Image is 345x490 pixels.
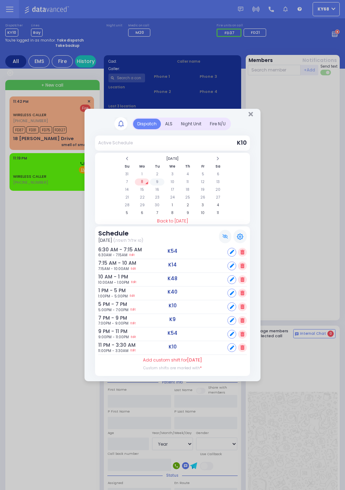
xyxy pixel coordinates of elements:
[98,301,118,307] h6: 5 PM - 7 PM
[135,186,149,193] td: 15
[131,334,136,340] a: Edit
[135,155,210,162] th: Select Month
[169,316,176,322] h5: K9
[168,248,177,254] h5: K54
[150,178,164,186] td: 9
[131,321,136,326] a: Edit
[187,357,202,363] span: [DATE]
[98,252,127,258] span: 6:30AM - 7:15AM
[211,202,225,209] td: 4
[98,260,118,266] h6: 7:15 AM - 10 AM
[150,209,164,216] td: 7
[168,289,177,295] h5: K40
[196,194,210,201] td: 26
[98,294,128,299] span: 1:00PM - 5:00PM
[169,303,177,309] h5: K10
[135,171,149,178] td: 1
[211,171,225,178] td: 6
[165,178,180,186] td: 10
[165,171,180,178] td: 3
[168,276,177,282] h5: K48
[181,178,195,186] td: 11
[98,274,118,280] h6: 10 AM - 1 PM
[196,209,210,216] td: 10
[120,171,134,178] td: 31
[196,163,210,170] th: Fr
[98,328,118,334] h6: 9 PM - 11 PM
[165,194,180,201] td: 24
[165,163,180,170] th: We
[165,209,180,216] td: 8
[131,280,136,285] a: Edit
[120,209,134,216] td: 5
[150,171,164,178] td: 2
[143,357,202,363] label: Add custom shift for
[211,186,225,193] td: 20
[196,202,210,209] td: 3
[143,365,202,371] label: Custom shifts are marked with
[211,209,225,216] td: 11
[98,342,118,348] h6: 11 PM - 3:30 AM
[177,119,206,129] div: Night Unit
[98,266,129,271] span: 7:15AM - 10:00AM
[181,171,195,178] td: 4
[131,307,136,313] a: Edit
[125,156,129,161] span: Previous Month
[181,186,195,193] td: 18
[168,330,177,336] h5: K54
[120,178,134,186] td: 7
[130,252,134,258] a: Edit
[98,237,112,244] span: [DATE]
[120,194,134,201] td: 21
[150,194,164,201] td: 23
[120,186,134,193] td: 14
[120,163,134,170] th: Su
[150,163,164,170] th: Tu
[196,186,210,193] td: 19
[98,247,118,253] h6: 6:30 AM - 7:15 AM
[130,294,135,299] a: Edit
[98,288,118,294] h6: 1 PM - 5 PM
[98,140,133,146] div: Active Schedule
[150,186,164,193] td: 16
[113,237,143,244] span: (טו אלול תשפה)
[98,334,129,340] span: 9:00PM - 11:00PM
[135,163,149,170] th: Mo
[135,194,149,201] td: 22
[98,321,128,326] span: 7:00PM - 9:00PM
[165,202,180,209] td: 1
[196,178,210,186] td: 12
[181,209,195,216] td: 9
[211,194,225,201] td: 27
[131,266,136,271] a: Edit
[98,230,143,237] h3: Schedule
[211,163,225,170] th: Sa
[168,262,177,268] h5: K14
[249,111,253,117] button: Close
[181,202,195,209] td: 2
[206,119,230,129] div: Fire N/U
[133,119,161,129] div: Dispatch
[120,202,134,209] td: 28
[196,171,210,178] td: 5
[181,163,195,170] th: Th
[131,348,136,353] a: Edit
[211,178,225,186] td: 13
[161,119,177,129] div: ALS
[98,307,128,313] span: 5:00PM - 7:00PM
[150,202,164,209] td: 30
[98,348,128,353] span: 11:00PM - 3:30AM
[165,186,180,193] td: 17
[216,156,220,161] span: Next Month
[135,202,149,209] td: 29
[98,315,118,321] h6: 7 PM - 9 PM
[237,139,247,147] span: K10
[181,194,195,201] td: 25
[98,280,129,285] span: 10:00AM - 1:00PM
[169,344,177,350] h5: K10
[135,178,149,186] td: 8
[135,209,149,216] td: 6
[95,218,250,224] a: Back to [DATE]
